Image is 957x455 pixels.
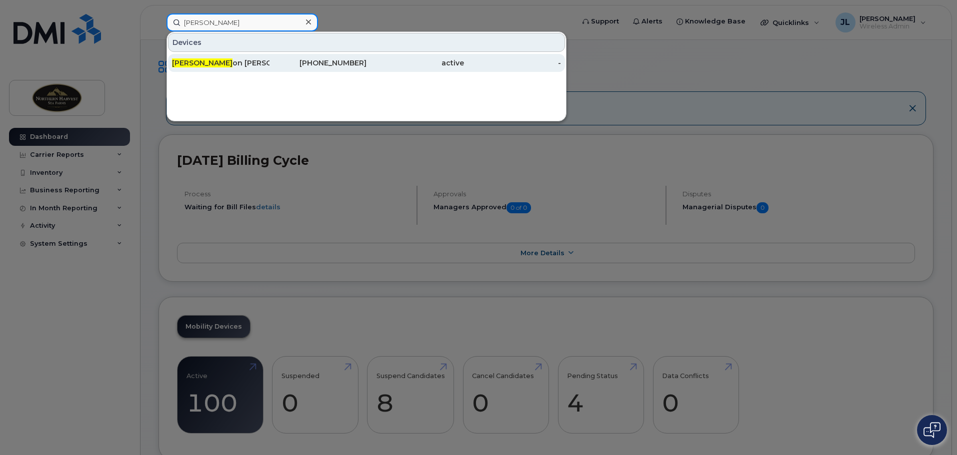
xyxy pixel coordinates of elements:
div: on [PERSON_NAME] [172,58,269,68]
div: Devices [168,33,565,52]
span: [PERSON_NAME] [172,58,232,67]
div: - [464,58,561,68]
div: active [366,58,464,68]
img: Open chat [923,422,940,438]
a: [PERSON_NAME]on [PERSON_NAME][PHONE_NUMBER]active- [168,54,565,72]
div: [PHONE_NUMBER] [269,58,367,68]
